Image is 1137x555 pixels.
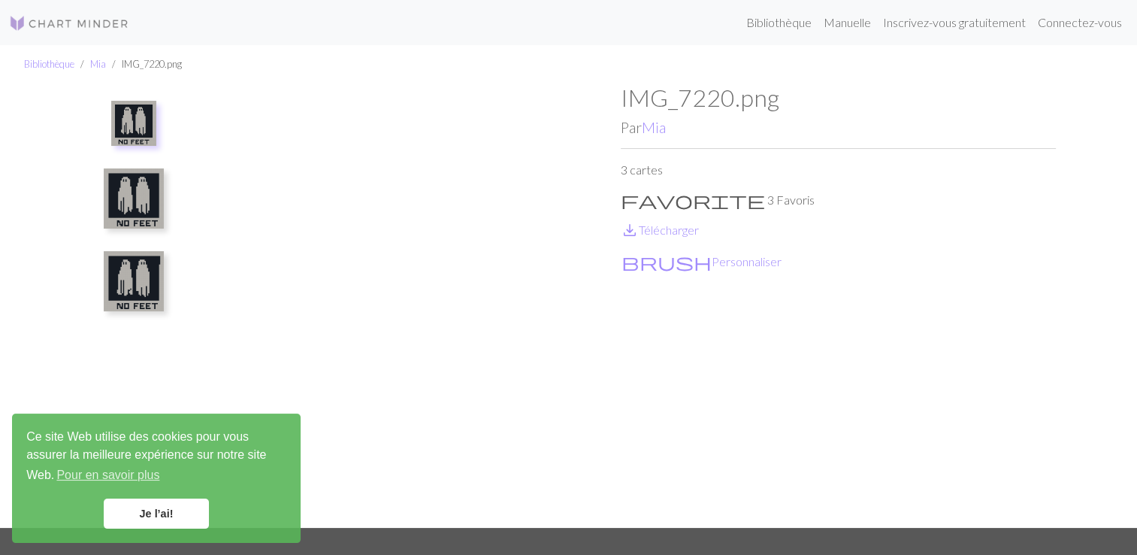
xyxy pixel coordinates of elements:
font: Télécharger [639,223,699,237]
div: cookieconsentement [12,414,301,543]
a: Inscrivez-vous gratuitement [877,8,1032,38]
h2: Par [621,119,1056,136]
a: Bibliothèque [740,8,818,38]
img: Brouillon [111,101,156,146]
font: Personnaliser [712,254,782,268]
span: favorite [621,190,765,211]
a: Bibliothèque [24,58,74,70]
h1: IMG_7220.png [621,83,1056,112]
img: Pas de pieds de scarabée jus final [104,168,164,229]
i: Télécharger [621,221,639,239]
i: Favori [621,191,765,209]
font: Ce site Web utilise des cookies pour vous assurer la meilleure expérience sur notre site Web. [26,430,266,481]
a: Connectez-vous [1032,8,1128,38]
span: brush [621,251,712,272]
a: Mia [90,58,106,70]
p: 3 cartes [621,161,1056,179]
span: save_alt [621,220,639,241]
i: Personnaliser [621,253,712,271]
img: Brouillon [186,83,621,527]
font: 3 Favoris [767,193,815,207]
img: Copie de og [104,251,164,311]
a: Manuelle [818,8,877,38]
li: IMG_7220.png [106,57,182,71]
a: TéléchargerTélécharger [621,223,699,237]
button: PersonnaliserPersonnaliser [621,252,782,271]
a: Ignorer le message du cookie [104,499,209,529]
a: Mia [642,119,666,136]
img: Logo [9,14,129,32]
a: En savoir plus sur les cookies [54,464,162,487]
